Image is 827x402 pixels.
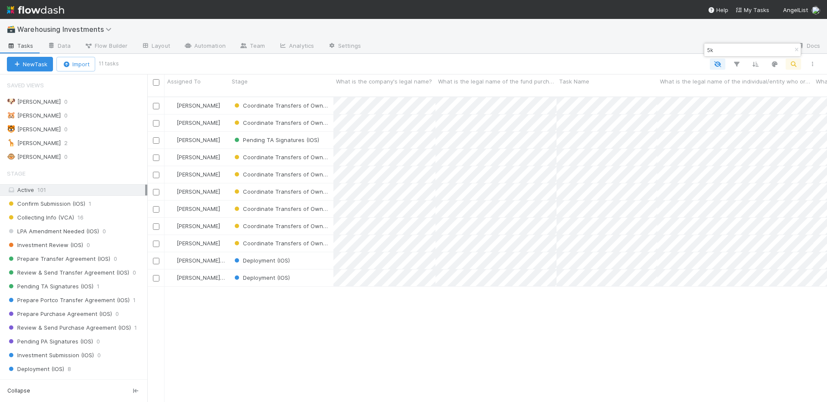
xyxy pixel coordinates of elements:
[177,154,220,161] span: [PERSON_NAME]
[87,240,90,250] span: 0
[243,136,319,143] span: Pending TA Signatures (IOS)
[133,295,136,306] span: 1
[7,322,131,333] span: Review & Send Purchase Agreement (IOS)
[17,25,116,34] span: Warehousing Investments
[438,77,554,86] span: What is the legal name of the fund purchasing the investment?
[7,138,61,148] div: [PERSON_NAME]
[168,223,175,229] img: avatar_9d20afb4-344c-4512-8880-fee77f5fe71b.png
[7,185,145,195] div: Active
[321,40,368,53] a: Settings
[168,240,175,247] img: avatar_9d20afb4-344c-4512-8880-fee77f5fe71b.png
[7,3,64,17] img: logo-inverted-e16ddd16eac7371096b0.svg
[177,240,220,247] span: [PERSON_NAME]
[243,257,290,264] span: Deployment (IOS)
[68,364,71,374] span: 8
[64,138,76,148] span: 2
[64,110,76,121] span: 0
[232,77,248,86] span: Stage
[243,171,379,178] span: Coordinate Transfers of Ownership to Fund (VCA)
[7,336,93,347] span: Pending PA Signatures (IOS)
[115,309,119,319] span: 0
[168,102,175,109] img: avatar_9d20afb4-344c-4512-8880-fee77f5fe71b.png
[336,77,432,86] span: What is the company's legal name?
[7,41,34,50] span: Tasks
[243,188,379,195] span: Coordinate Transfers of Ownership to Fund (VCA)
[7,57,53,71] button: NewTask
[103,226,106,237] span: 0
[7,387,30,395] span: Collapse
[7,110,61,121] div: [PERSON_NAME]
[153,103,159,109] input: Toggle Row Selected
[153,275,159,281] input: Toggle Row Selected
[78,212,84,223] span: 16
[167,77,201,86] span: Assigned To
[7,364,64,374] span: Deployment (IOS)
[89,198,91,209] span: 1
[153,189,159,195] input: Toggle Row Selected
[153,155,159,161] input: Toggle Row Selected
[168,274,175,281] img: avatar_5f70d5aa-aee0-4934-b4c6-fe98e66e39e6.png
[177,171,220,178] span: [PERSON_NAME]
[64,96,76,107] span: 0
[783,6,808,13] span: AngelList
[7,152,61,162] div: [PERSON_NAME]
[7,309,112,319] span: Prepare Purchase Agreement (IOS)
[168,171,175,178] img: avatar_9d20afb4-344c-4512-8880-fee77f5fe71b.png
[114,254,117,264] span: 0
[96,336,100,347] span: 0
[7,165,25,182] span: Stage
[177,40,233,53] a: Automation
[7,153,16,160] span: 🐵
[64,152,76,162] span: 0
[134,40,177,53] a: Layout
[168,205,175,212] img: avatar_9d20afb4-344c-4512-8880-fee77f5fe71b.png
[7,254,110,264] span: Prepare Transfer Agreement (IOS)
[56,57,95,71] button: Import
[153,120,159,127] input: Toggle Row Selected
[177,223,220,229] span: [PERSON_NAME]
[7,125,16,133] span: 🐯
[168,136,175,143] img: avatar_12dd09bb-393f-4edb-90ff-b12147216d3f.png
[84,41,127,50] span: Flow Builder
[7,198,85,209] span: Confirm Submission (IOS)
[177,205,220,212] span: [PERSON_NAME]
[790,40,827,53] a: Docs
[7,111,16,119] span: 🐹
[153,258,159,264] input: Toggle Row Selected
[7,281,93,292] span: Pending TA Signatures (IOS)
[7,350,94,361] span: Investment Submission (IOS)
[168,119,175,126] img: avatar_9d20afb4-344c-4512-8880-fee77f5fe71b.png
[99,60,119,68] small: 11 tasks
[706,45,792,55] input: Search...
[177,274,237,281] span: [PERSON_NAME] Parks
[7,226,99,237] span: LPA Amendment Needed (IOS)
[735,6,769,13] span: My Tasks
[64,124,76,135] span: 0
[133,267,136,278] span: 0
[7,25,16,33] span: 🗃️
[243,223,379,229] span: Coordinate Transfers of Ownership to Fund (VCA)
[7,96,61,107] div: [PERSON_NAME]
[811,6,820,15] img: avatar_ddac2f35-6c49-494a-9355-db49d32eca49.png
[97,350,101,361] span: 0
[168,154,175,161] img: avatar_9d20afb4-344c-4512-8880-fee77f5fe71b.png
[7,295,130,306] span: Prepare Portco Transfer Agreement (IOS)
[243,205,379,212] span: Coordinate Transfers of Ownership to Fund (VCA)
[243,154,379,161] span: Coordinate Transfers of Ownership to Fund (VCA)
[153,137,159,144] input: Toggle Row Selected
[134,322,137,333] span: 1
[177,257,237,264] span: [PERSON_NAME] Parks
[660,77,811,86] span: What is the legal name of the individual/entity who originally purchased the asset?
[153,79,159,86] input: Toggle All Rows Selected
[177,136,220,143] span: [PERSON_NAME]
[559,77,589,86] span: Task Name
[7,212,74,223] span: Collecting Info (VCA)
[7,240,83,250] span: Investment Review (IOS)
[177,119,220,126] span: [PERSON_NAME]
[7,377,154,388] span: Coordinate Transfers of Ownership to Fund (VCA)
[168,188,175,195] img: avatar_9d20afb4-344c-4512-8880-fee77f5fe71b.png
[7,139,16,146] span: 🦒
[243,119,379,126] span: Coordinate Transfers of Ownership to Fund (VCA)
[153,206,159,213] input: Toggle Row Selected
[7,77,44,94] span: Saved Views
